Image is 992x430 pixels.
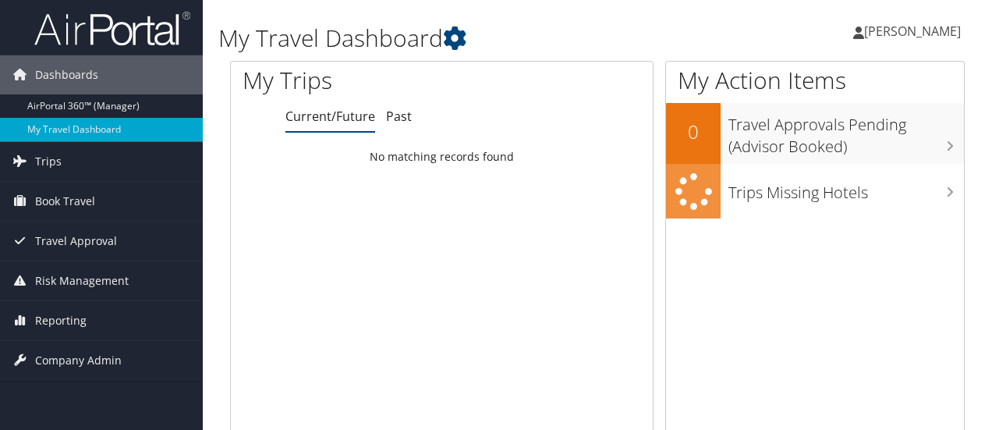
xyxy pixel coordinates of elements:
span: Dashboards [35,55,98,94]
span: Travel Approval [35,222,117,261]
span: Reporting [35,301,87,340]
h1: My Action Items [666,64,964,97]
a: [PERSON_NAME] [853,8,976,55]
h3: Travel Approvals Pending (Advisor Booked) [728,106,964,158]
span: Book Travel [35,182,95,221]
a: Current/Future [285,108,375,125]
td: No matching records found [231,143,653,171]
img: airportal-logo.png [34,10,190,47]
span: Trips [35,142,62,181]
h1: My Travel Dashboard [218,22,724,55]
span: [PERSON_NAME] [864,23,961,40]
h1: My Trips [243,64,466,97]
span: Risk Management [35,261,129,300]
a: 0Travel Approvals Pending (Advisor Booked) [666,103,964,163]
span: Company Admin [35,341,122,380]
h3: Trips Missing Hotels [728,174,964,204]
h2: 0 [666,119,721,145]
a: Past [386,108,412,125]
a: Trips Missing Hotels [666,164,964,219]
